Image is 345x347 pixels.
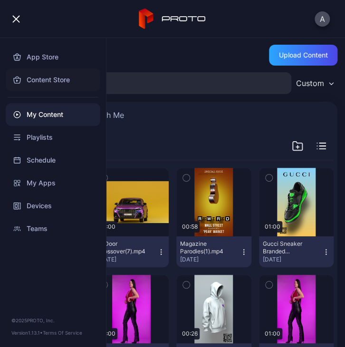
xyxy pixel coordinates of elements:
[6,103,100,126] a: My Content
[43,330,82,336] a: Terms Of Service
[315,11,330,27] button: A
[11,330,43,336] span: Version 1.13.1 •
[6,149,100,172] a: Schedule
[6,46,100,68] a: App Store
[6,217,100,240] a: Teams
[6,172,100,194] a: My Apps
[6,194,100,217] a: Devices
[291,72,337,94] button: Custom
[180,256,240,263] div: [DATE]
[263,256,323,263] div: [DATE]
[11,317,95,324] div: © 2025 PROTO, Inc.
[176,236,251,267] button: Magazine Parodies(1).mp4[DATE]
[98,240,150,255] div: 4-Door Crossover(7).mp4
[279,51,328,59] div: Upload Content
[6,68,100,91] a: Content Store
[296,78,324,88] div: Custom
[259,236,334,267] button: Gucci Sneaker Branded Color(2).mp4[DATE]
[269,45,337,66] button: Upload Content
[263,240,315,255] div: Gucci Sneaker Branded Color(2).mp4
[180,240,232,255] div: Magazine Parodies(1).mp4
[94,236,169,267] button: 4-Door Crossover(7).mp4[DATE]
[6,126,100,149] a: Playlists
[98,256,158,263] div: [DATE]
